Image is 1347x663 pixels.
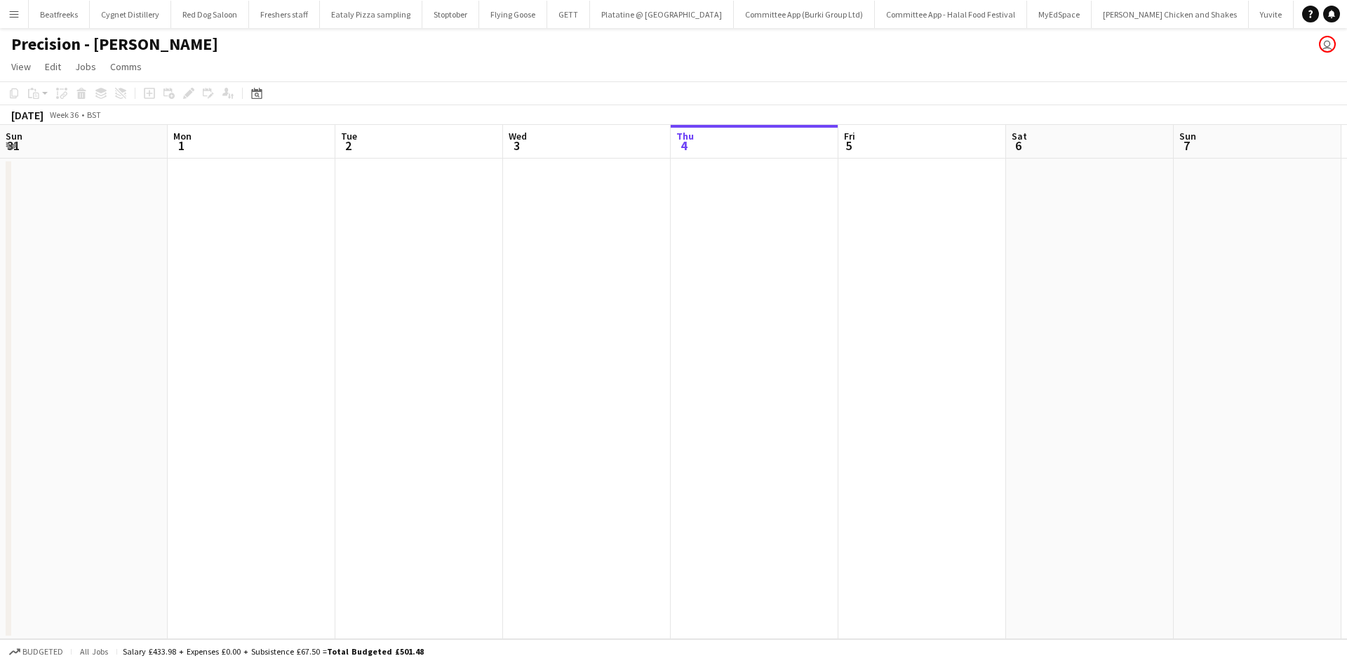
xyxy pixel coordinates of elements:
span: Wed [509,130,527,142]
button: Budgeted [7,644,65,659]
span: Jobs [75,60,96,73]
span: 5 [842,138,855,154]
span: 6 [1010,138,1027,154]
button: MyEdSpace [1027,1,1092,28]
span: Sat [1012,130,1027,142]
span: All jobs [77,646,111,657]
button: Beatfreeks [29,1,90,28]
button: GETT [547,1,590,28]
span: Sun [6,130,22,142]
button: Eataly Pizza sampling [320,1,422,28]
div: [DATE] [11,108,43,122]
button: Freshers staff [249,1,320,28]
span: Thu [676,130,694,142]
span: Sun [1179,130,1196,142]
span: Total Budgeted £501.48 [327,646,424,657]
div: Salary £433.98 + Expenses £0.00 + Subsistence £67.50 = [123,646,424,657]
a: Jobs [69,58,102,76]
button: Committee App - Halal Food Festival [875,1,1027,28]
span: Comms [110,60,142,73]
app-user-avatar: habon mohamed [1319,36,1336,53]
button: Red Dog Saloon [171,1,249,28]
span: Week 36 [46,109,81,120]
button: Cygnet Distillery [90,1,171,28]
a: Edit [39,58,67,76]
a: View [6,58,36,76]
button: Committee App (Burki Group Ltd) [734,1,875,28]
span: 7 [1177,138,1196,154]
button: Stoptober [422,1,479,28]
a: Comms [105,58,147,76]
span: Edit [45,60,61,73]
div: BST [87,109,101,120]
span: Budgeted [22,647,63,657]
span: Fri [844,130,855,142]
button: Platatine @ [GEOGRAPHIC_DATA] [590,1,734,28]
span: 31 [4,138,22,154]
h1: Precision - [PERSON_NAME] [11,34,218,55]
button: Yuvite [1249,1,1294,28]
span: View [11,60,31,73]
span: 4 [674,138,694,154]
button: [PERSON_NAME] Chicken and Shakes [1092,1,1249,28]
button: Flying Goose [479,1,547,28]
span: 3 [507,138,527,154]
span: 1 [171,138,192,154]
span: 2 [339,138,357,154]
span: Tue [341,130,357,142]
span: Mon [173,130,192,142]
